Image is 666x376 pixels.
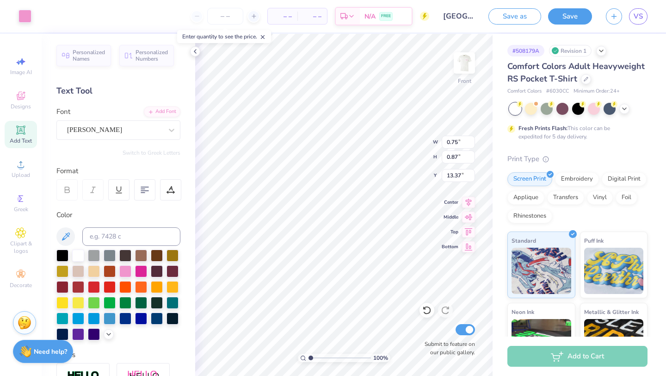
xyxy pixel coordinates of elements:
span: Top [442,229,458,235]
div: Screen Print [507,172,552,186]
span: Neon Ink [512,307,534,317]
div: Enter quantity to see the price. [177,30,271,43]
span: Image AI [10,69,32,76]
span: Personalized Numbers [136,49,168,62]
strong: Need help? [34,347,67,356]
div: Vinyl [587,191,613,205]
span: Center [442,199,458,206]
button: Switch to Greek Letters [123,149,180,157]
div: Add Font [144,107,180,117]
span: Comfort Colors Adult Heavyweight RS Pocket T-Shirt [507,61,645,84]
span: Decorate [10,282,32,289]
input: – – [207,8,243,25]
div: Format [56,166,181,176]
div: Transfers [547,191,584,205]
span: N/A [364,12,376,21]
span: Bottom [442,244,458,250]
span: 100 % [373,354,388,362]
button: Save as [488,8,541,25]
img: Neon Ink [512,319,571,365]
strong: Fresh Prints Flash: [518,125,567,132]
span: Designs [11,103,31,110]
span: Middle [442,214,458,220]
a: VS [629,8,647,25]
span: Add Text [10,137,32,144]
button: Save [548,8,592,25]
div: Rhinestones [507,209,552,223]
div: # 508179A [507,45,544,56]
img: Standard [512,248,571,294]
div: Revision 1 [549,45,592,56]
div: Print Type [507,154,647,164]
span: – – [273,12,292,21]
span: Clipart & logos [5,240,37,255]
span: VS [634,11,643,22]
div: Color [56,210,180,220]
img: Metallic & Glitter Ink [584,319,644,365]
span: Greek [14,206,28,213]
span: Metallic & Glitter Ink [584,307,639,317]
label: Font [56,107,70,117]
img: Front [455,54,474,72]
div: Text Tool [56,85,180,97]
div: Front [458,77,471,85]
input: e.g. 7428 c [82,227,180,246]
label: Submit to feature on our public gallery. [419,340,475,357]
span: Puff Ink [584,236,604,245]
div: Applique [507,191,544,205]
div: Digital Print [602,172,647,186]
span: Upload [12,171,30,179]
img: Puff Ink [584,248,644,294]
span: FREE [381,13,391,19]
span: – – [303,12,321,21]
input: Untitled Design [436,7,481,25]
span: # 6030CC [546,88,569,95]
span: Personalized Names [73,49,105,62]
div: This color can be expedited for 5 day delivery. [518,124,632,141]
span: Comfort Colors [507,88,542,95]
span: Minimum Order: 24 + [573,88,620,95]
div: Foil [616,191,637,205]
span: Standard [512,236,536,245]
div: Styles [56,350,180,360]
div: Embroidery [555,172,599,186]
